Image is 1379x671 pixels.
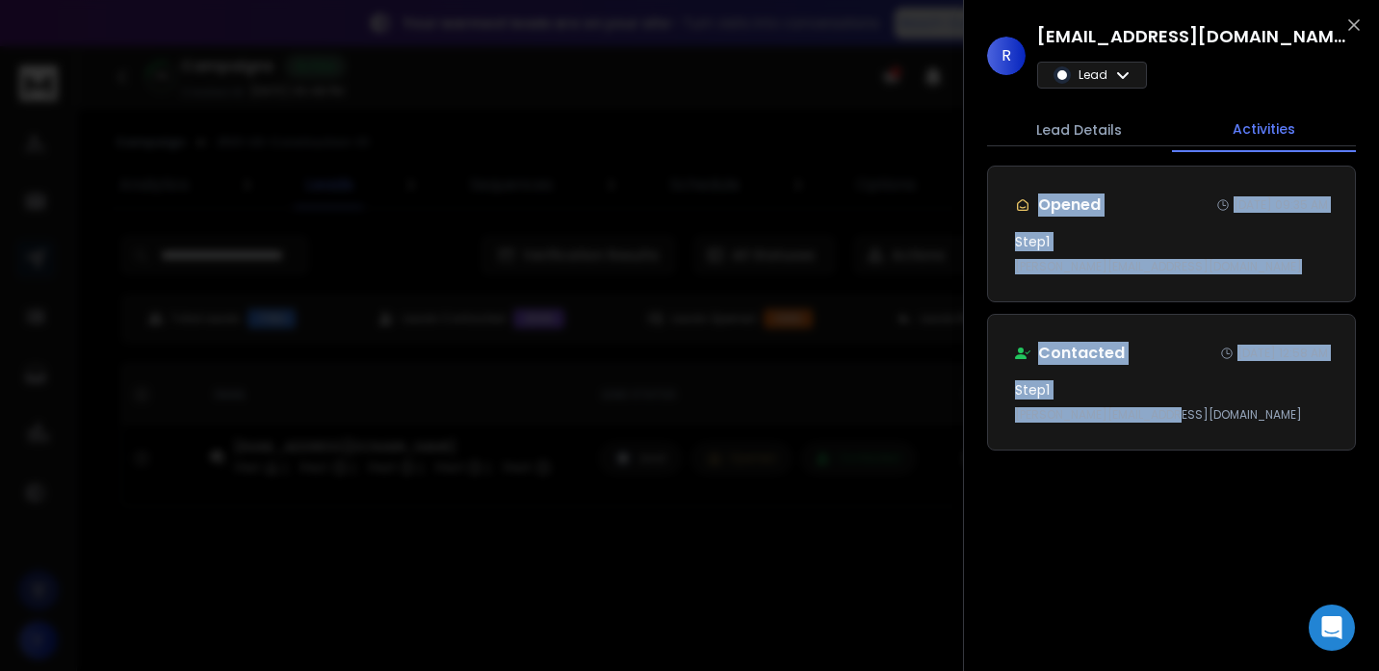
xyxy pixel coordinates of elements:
h3: Step 1 [1015,380,1050,400]
p: [DATE] 09:35 AM [1234,197,1328,213]
button: Activities [1172,108,1357,152]
div: Open Intercom Messenger [1309,605,1355,651]
div: Opened [1015,194,1101,217]
p: [PERSON_NAME][EMAIL_ADDRESS][DOMAIN_NAME] [1015,407,1328,423]
div: Contacted [1015,342,1125,365]
p: [PERSON_NAME][EMAIL_ADDRESS][DOMAIN_NAME] [1015,259,1328,274]
h3: Step 1 [1015,232,1050,251]
h1: [EMAIL_ADDRESS][DOMAIN_NAME] [1037,23,1345,50]
p: Lead [1079,67,1107,83]
span: R [987,37,1026,75]
p: [DATE] 12:58 AM [1237,346,1328,361]
button: Lead Details [987,109,1172,151]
